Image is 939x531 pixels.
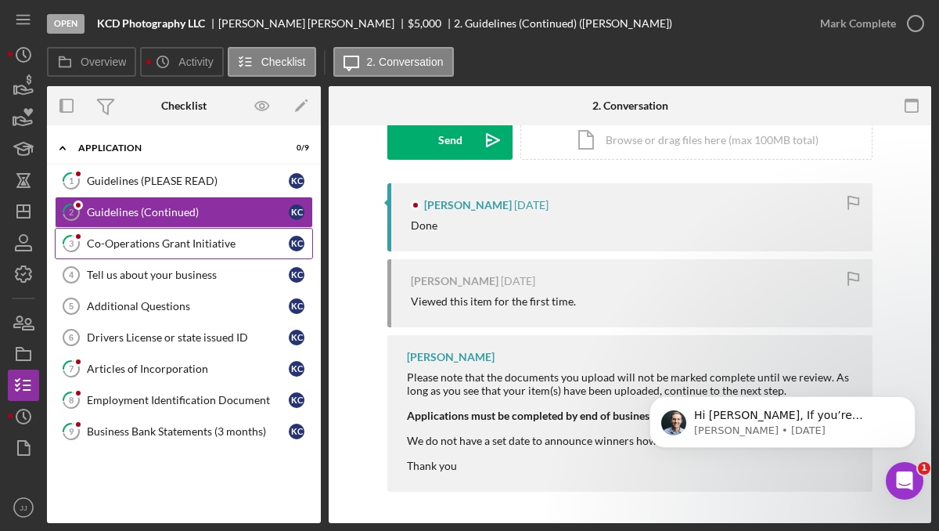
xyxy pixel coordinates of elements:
[438,121,462,160] div: Send
[387,121,513,160] button: Send
[261,56,306,68] label: Checklist
[87,363,289,375] div: Articles of Incorporation
[161,99,207,112] div: Checklist
[69,270,74,280] tspan: 4
[407,409,693,422] strong: Applications must be completed by end of business [DATE].
[333,47,454,77] button: 2. Conversation
[411,219,437,232] div: Done
[47,14,85,34] div: Open
[69,363,74,374] tspan: 7
[78,143,270,153] div: Application
[289,204,304,220] div: K C
[87,425,289,438] div: Business Bank Statements (3 months)
[408,16,441,30] span: $5,000
[289,392,304,408] div: K C
[87,269,289,281] div: Tell us about your business
[69,207,74,217] tspan: 2
[454,17,672,30] div: 2. Guidelines (Continued) ([PERSON_NAME])
[886,462,923,500] iframe: Intercom live chat
[87,394,289,406] div: Employment Identification Document
[407,371,857,396] div: Please note that the documents you upload will not be marked complete until we review. As long as...
[55,353,313,385] a: 7Articles of IncorporationKC
[69,302,74,311] tspan: 5
[87,331,289,344] div: Drivers License or state issued ID
[407,460,857,472] div: Thank you
[228,47,316,77] button: Checklist
[69,175,74,186] tspan: 1
[87,206,289,219] div: Guidelines (Continued)
[289,424,304,439] div: K C
[55,228,313,259] a: 3Co-Operations Grant InitiativeKC
[289,267,304,283] div: K C
[55,322,313,353] a: 6Drivers License or state issued IDKC
[69,395,74,405] tspan: 8
[289,361,304,377] div: K C
[140,47,223,77] button: Activity
[87,237,289,250] div: Co-Operations Grant Initiative
[55,416,313,447] a: 9Business Bank Statements (3 months)KC
[501,275,535,287] time: 2025-10-07 01:55
[367,56,444,68] label: 2. Conversation
[820,8,896,39] div: Mark Complete
[592,99,668,112] div: 2. Conversation
[69,333,74,342] tspan: 6
[407,435,857,447] div: We do not have a set date to announce winners however, we will keep you updated.
[47,47,136,77] button: Overview
[8,492,39,523] button: JJ
[55,385,313,416] a: 8Employment Identification DocumentKC
[804,8,931,39] button: Mark Complete
[55,259,313,291] a: 4Tell us about your businessKC
[69,426,74,436] tspan: 9
[178,56,213,68] label: Activity
[87,300,289,312] div: Additional Questions
[281,143,309,153] div: 0 / 9
[55,165,313,197] a: 1Guidelines (PLEASE READ)KC
[289,298,304,314] div: K C
[411,295,576,308] div: Viewed this item for the first time.
[411,275,498,287] div: [PERSON_NAME]
[81,56,126,68] label: Overview
[20,504,27,512] text: JJ
[55,197,313,228] a: 2Guidelines (Continued)KC
[407,351,495,363] div: [PERSON_NAME]
[289,173,304,189] div: K C
[218,17,408,30] div: [PERSON_NAME] [PERSON_NAME]
[87,175,289,187] div: Guidelines (PLEASE READ)
[69,238,74,248] tspan: 3
[289,236,304,251] div: K C
[514,199,549,211] time: 2025-10-07 02:45
[55,291,313,322] a: 5Additional QuestionsKC
[68,45,266,307] span: Hi [PERSON_NAME], If you’re receiving this message, it seems you've logged at least 30 sessions. ...
[68,60,270,74] p: Message from David, sent 3d ago
[289,330,304,345] div: K C
[424,199,512,211] div: [PERSON_NAME]
[626,363,939,489] iframe: Intercom notifications message
[918,462,930,475] span: 1
[97,17,205,30] b: KCD Photography LLC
